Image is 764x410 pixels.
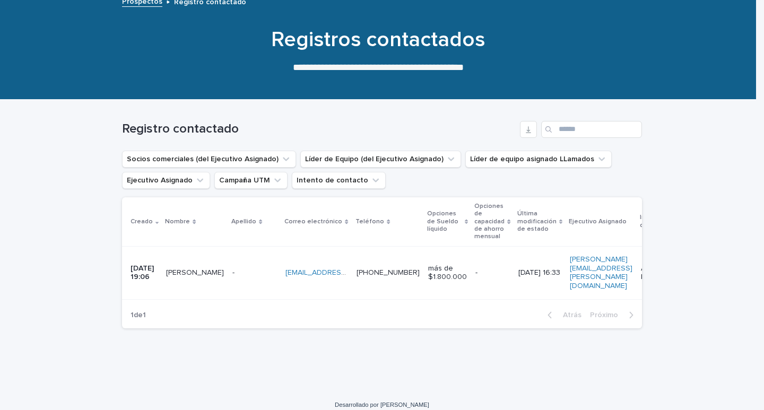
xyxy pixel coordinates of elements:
[541,121,642,138] input: Buscar
[570,256,632,290] font: [PERSON_NAME][EMAIL_ADDRESS][PERSON_NAME][DOMAIN_NAME]
[465,151,612,168] button: Líder de equipo asignado LLamados
[285,269,405,276] a: [EMAIL_ADDRESS][DOMAIN_NAME]
[569,219,627,225] font: Ejecutivo Asignado
[232,269,235,276] font: -
[131,219,153,225] font: Creado
[122,151,296,168] button: Socios comerciales (del Ejecutivo Asignado)
[143,311,146,319] font: 1
[586,310,642,320] button: Próximo
[134,311,143,319] font: de
[355,219,384,225] font: Teléfono
[284,219,342,225] font: Correo electrónico
[590,311,618,319] font: Próximo
[131,265,156,281] font: [DATE] 19:06
[166,269,224,276] font: [PERSON_NAME]
[641,265,684,281] font: Agendamos la reunión
[518,269,560,276] font: [DATE] 16:33
[131,311,134,319] font: 1
[122,123,239,135] font: Registro contactado
[335,402,429,408] a: Desarrollado por [PERSON_NAME]
[231,219,256,225] font: Apellido
[122,172,210,189] button: Ejecutivo Asignado
[517,211,557,232] font: Última modificación de estado
[166,266,226,277] p: Gloria Cuevas Olivares
[475,269,477,276] font: -
[300,151,461,168] button: Líder de Equipo (del Ejecutivo Asignado)
[292,172,386,189] button: Intento de contacto
[640,214,672,228] font: Intento de contacto
[214,172,288,189] button: Campaña UTM
[427,211,458,232] font: Opciones de Sueldo líquido
[165,219,190,225] font: Nombre
[428,265,467,281] font: más de $1.800.000
[563,311,581,319] font: Atrás
[474,203,505,240] font: Opciones de capacidad de ahorro mensual
[357,269,420,276] a: [PHONE_NUMBER]
[539,310,586,320] button: Atrás
[570,255,632,291] a: [PERSON_NAME][EMAIL_ADDRESS][PERSON_NAME][DOMAIN_NAME]
[271,29,485,50] font: Registros contactados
